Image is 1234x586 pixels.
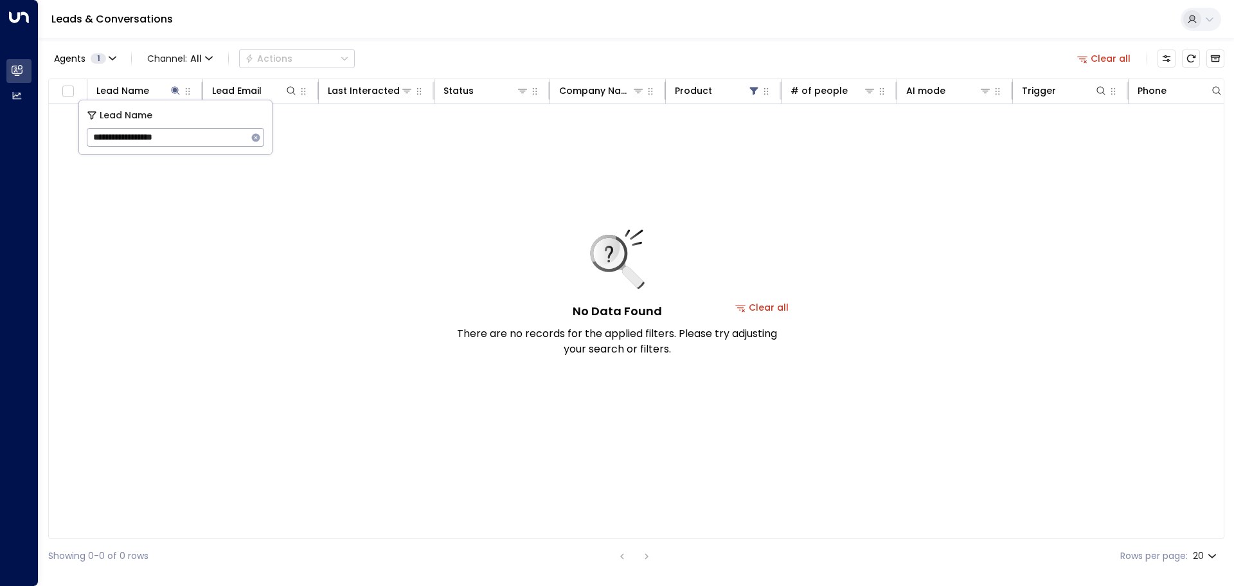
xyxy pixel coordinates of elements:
div: Lead Email [212,83,298,98]
span: Channel: [142,50,218,68]
span: Refresh [1182,50,1200,68]
div: Lead Name [96,83,182,98]
span: All [190,53,202,64]
div: Company Name [559,83,645,98]
div: Status [443,83,474,98]
div: # of people [791,83,876,98]
div: Lead Name [96,83,149,98]
div: Phone [1138,83,1167,98]
button: Agents1 [48,50,121,68]
button: Channel:All [142,50,218,68]
div: Product [675,83,760,98]
button: Actions [239,49,355,68]
div: Product [675,83,712,98]
div: Company Name [559,83,632,98]
button: Archived Leads [1206,50,1224,68]
div: Last Interacted [328,83,413,98]
div: Lead Email [212,83,262,98]
p: There are no records for the applied filters. Please try adjusting your search or filters. [456,326,778,357]
div: # of people [791,83,848,98]
div: Last Interacted [328,83,400,98]
label: Rows per page: [1120,549,1188,563]
button: Clear all [1072,50,1136,68]
div: Trigger [1022,83,1107,98]
div: Trigger [1022,83,1056,98]
nav: pagination navigation [614,548,655,564]
div: Phone [1138,83,1223,98]
div: Actions [245,53,292,64]
div: 20 [1193,547,1219,565]
div: Showing 0-0 of 0 rows [48,549,148,563]
button: Customize [1158,50,1176,68]
span: Toggle select all [60,84,76,100]
h5: No Data Found [573,302,662,320]
a: Leads & Conversations [51,12,173,26]
div: Button group with a nested menu [239,49,355,68]
span: Agents [54,54,85,63]
div: Status [443,83,529,98]
div: AI mode [906,83,992,98]
div: AI mode [906,83,945,98]
span: 1 [91,53,106,64]
span: Lead Name [100,108,152,123]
